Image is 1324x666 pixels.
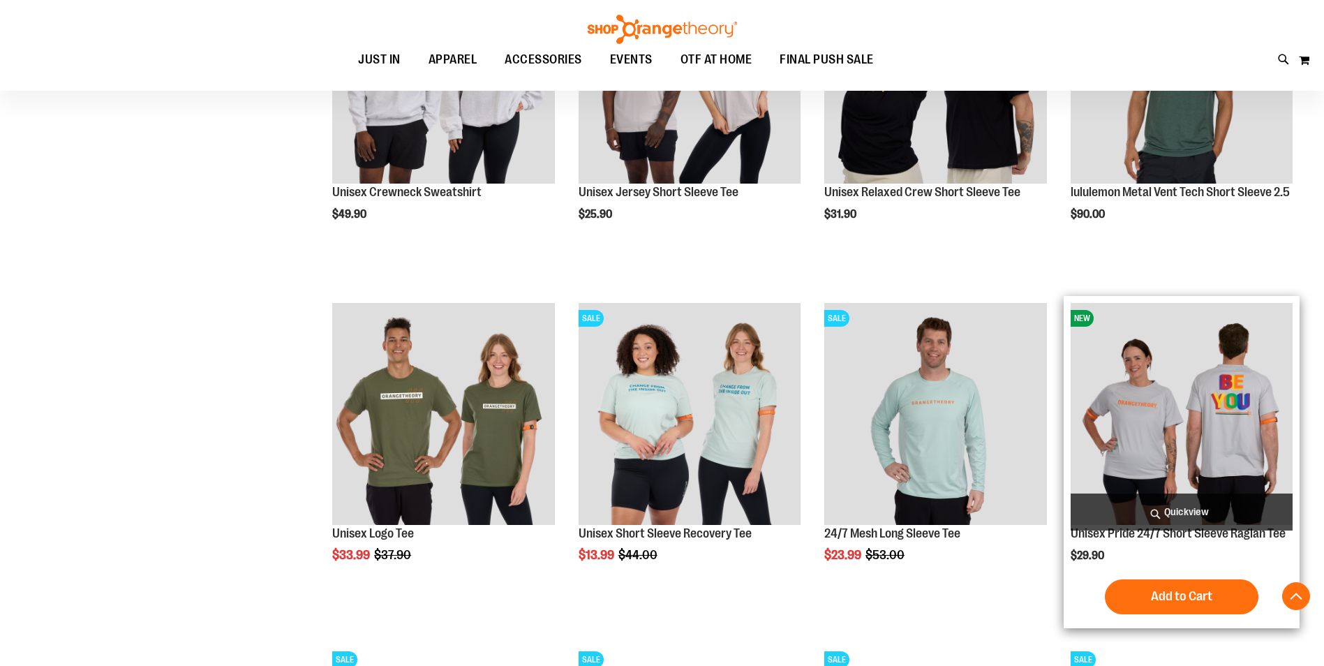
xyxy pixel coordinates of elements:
a: Unisex Pride 24/7 Short Sleeve Raglan TeeNEW [1071,303,1293,527]
span: $29.90 [1071,549,1106,562]
a: Unisex Logo Tee [332,303,554,527]
a: Unisex Jersey Short Sleeve Tee [579,185,738,199]
span: $90.00 [1071,208,1107,221]
a: Main Image of 1457095SALE [824,303,1046,527]
div: product [817,296,1053,598]
a: FINAL PUSH SALE [766,44,888,76]
a: EVENTS [596,44,667,76]
img: Main of 2024 AUGUST Unisex Short Sleeve Recovery Tee [579,303,801,525]
span: $33.99 [332,548,372,562]
a: JUST IN [344,44,415,76]
a: Unisex Relaxed Crew Short Sleeve Tee [824,185,1020,199]
img: Unisex Pride 24/7 Short Sleeve Raglan Tee [1071,303,1293,525]
a: Unisex Short Sleeve Recovery Tee [579,526,752,540]
span: $49.90 [332,208,369,221]
div: product [1064,296,1300,628]
span: $25.90 [579,208,614,221]
button: Add to Cart [1105,579,1258,614]
a: Unisex Crewneck Sweatshirt [332,185,482,199]
img: Unisex Logo Tee [332,303,554,525]
span: APPAREL [429,44,477,75]
span: Add to Cart [1151,589,1212,604]
a: Unisex Pride 24/7 Short Sleeve Raglan Tee [1071,526,1286,540]
span: EVENTS [610,44,653,75]
span: OTF AT HOME [680,44,752,75]
div: product [325,296,561,598]
span: FINAL PUSH SALE [780,44,874,75]
a: Quickview [1071,494,1293,531]
span: $37.90 [374,548,413,562]
span: JUST IN [358,44,401,75]
a: ACCESSORIES [491,44,596,76]
span: SALE [579,310,604,327]
a: OTF AT HOME [667,44,766,76]
span: $44.00 [618,548,660,562]
img: Shop Orangetheory [586,15,739,44]
a: Unisex Logo Tee [332,526,414,540]
div: product [572,296,808,598]
span: $23.99 [824,548,863,562]
button: Back To Top [1282,582,1310,610]
span: $53.00 [865,548,907,562]
span: $31.90 [824,208,858,221]
img: Main Image of 1457095 [824,303,1046,525]
a: Main of 2024 AUGUST Unisex Short Sleeve Recovery TeeSALE [579,303,801,527]
a: lululemon Metal Vent Tech Short Sleeve 2.5 [1071,185,1290,199]
span: $13.99 [579,548,616,562]
a: APPAREL [415,44,491,75]
span: SALE [824,310,849,327]
span: ACCESSORIES [505,44,582,75]
a: 24/7 Mesh Long Sleeve Tee [824,526,960,540]
span: NEW [1071,310,1094,327]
